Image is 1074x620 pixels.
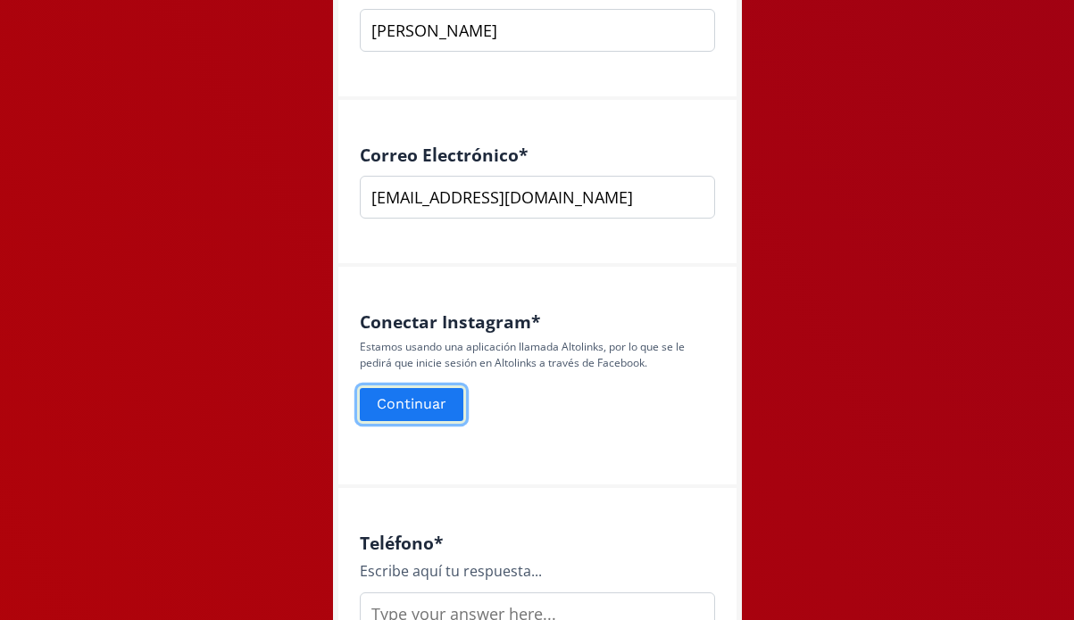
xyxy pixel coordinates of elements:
[360,9,715,52] input: Escribe aquí tu respuesta...
[360,145,715,165] h4: Correo Electrónico *
[360,176,715,219] input: nombre@ejemplo.com
[360,339,715,371] p: Estamos usando una aplicación llamada Altolinks, por lo que se le pedirá que inicie sesión en Alt...
[360,533,715,553] h4: Teléfono *
[360,311,715,332] h4: Conectar Instagram *
[357,385,466,424] button: Continuar
[360,560,715,582] div: Escribe aquí tu respuesta...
